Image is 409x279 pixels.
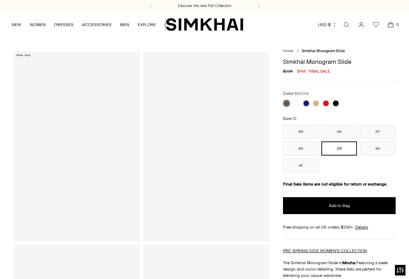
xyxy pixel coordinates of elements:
span: Simkhai Monogram Slide [302,49,345,53]
div: / [297,48,299,54]
a: Simkhai Monogram Slide [143,51,269,241]
strong: Final Sale items are not eligible for return or exchange. [283,182,388,187]
label: Color: [283,90,309,97]
a: MEN [120,17,129,32]
span: $148 [297,68,306,74]
a: Wishlist [369,18,383,32]
button: 35 [283,125,319,139]
h1: Simkhai Monogram Slide [283,59,396,65]
a: Home [283,49,293,53]
a: SIMKHAI [166,18,243,31]
a: Go to the account page [354,18,368,32]
a: EXPLORE [138,17,156,32]
button: 36 [321,125,357,139]
div: Free shipping on all US orders $200+ [283,224,396,230]
nav: breadcrumbs [283,48,396,54]
strong: Mocha. [342,260,356,265]
a: Discover the new Fall Collection [178,3,231,9]
a: Open search modal [339,18,353,32]
s: $295 [283,68,293,74]
span: 39 [292,116,296,121]
p: The Simkhai Monogram Slide in Featuring a sleek design and iconic detailing, these flats are perf... [283,260,396,279]
button: 40 [360,141,395,156]
a: WOMEN [30,17,46,32]
a: PRE-SPRING 2025 WOMEN'S COLLECTION [283,248,367,253]
a: DRESSES [54,17,74,32]
a: Simkhai Monogram Slide [13,51,140,241]
button: 37 [360,125,395,139]
span: MOCHA [295,91,309,96]
a: Open cart modal [384,18,398,32]
label: Size: [283,115,296,122]
button: 38 [283,141,319,156]
span: Add to Bag [329,203,350,209]
a: NEW [12,17,21,32]
button: 41 [283,158,319,172]
a: SALE [164,17,175,32]
span: 0 [394,21,401,28]
button: 39 [321,141,357,156]
button: Add to Bag [283,197,396,214]
a: Details [355,224,368,230]
a: ACCESSORIES [82,17,112,32]
button: USD $ [318,17,337,32]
